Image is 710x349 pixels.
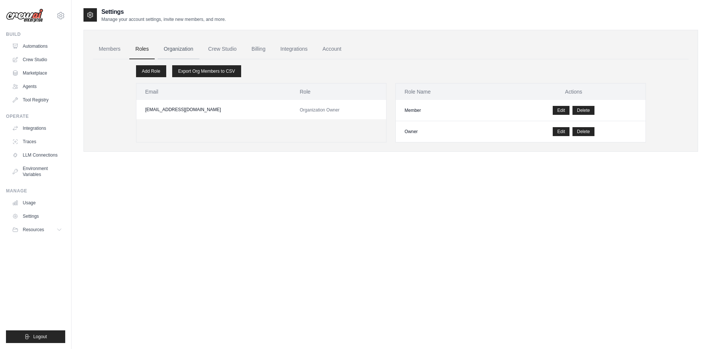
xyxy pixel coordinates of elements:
img: Logo [6,9,43,23]
th: Actions [502,84,646,100]
a: Members [93,39,126,59]
a: Billing [246,39,271,59]
span: Resources [23,227,44,233]
span: Organization Owner [300,107,340,113]
div: Operate [6,113,65,119]
button: Delete [572,127,594,136]
a: Environment Variables [9,163,65,180]
th: Role [291,84,386,100]
td: Owner [396,121,502,142]
div: Manage [6,188,65,194]
a: Tool Registry [9,94,65,106]
a: Integrations [9,122,65,134]
a: Roles [129,39,155,59]
a: Crew Studio [9,54,65,66]
h2: Settings [101,7,226,16]
a: Add Role [136,65,166,77]
a: Automations [9,40,65,52]
a: Crew Studio [202,39,243,59]
a: Traces [9,136,65,148]
td: Member [396,100,502,121]
a: Edit [553,106,569,115]
a: Agents [9,81,65,92]
a: Usage [9,197,65,209]
a: LLM Connections [9,149,65,161]
a: Account [316,39,347,59]
button: Resources [9,224,65,236]
a: Export Org Members to CSV [172,65,241,77]
a: Integrations [274,39,313,59]
button: Logout [6,330,65,343]
th: Role Name [396,84,502,100]
a: Edit [553,127,569,136]
span: Logout [33,334,47,340]
button: Delete [572,106,594,115]
a: Settings [9,210,65,222]
p: Manage your account settings, invite new members, and more. [101,16,226,22]
th: Email [136,84,291,100]
a: Organization [158,39,199,59]
a: Marketplace [9,67,65,79]
div: Build [6,31,65,37]
td: [EMAIL_ADDRESS][DOMAIN_NAME] [136,100,291,119]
